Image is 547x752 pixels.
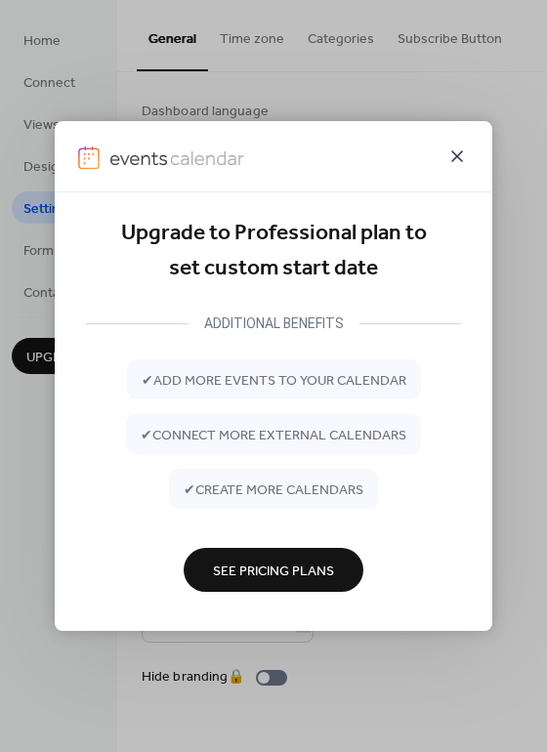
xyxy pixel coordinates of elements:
img: logo-type [109,146,244,170]
div: ADDITIONAL BENEFITS [189,312,359,335]
button: See Pricing Plans [184,548,363,592]
span: ✔ create more calendars [184,480,363,500]
img: logo-icon [78,146,100,170]
div: Upgrade to Professional plan to set custom start date [86,216,461,287]
span: ✔ connect more external calendars [141,425,406,445]
span: See Pricing Plans [213,561,334,581]
span: ✔ add more events to your calendar [142,370,406,391]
